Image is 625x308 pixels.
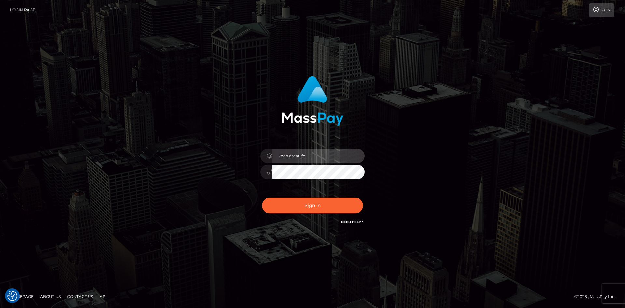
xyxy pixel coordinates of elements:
[7,291,17,301] button: Consent Preferences
[272,149,365,163] input: Username...
[7,291,36,301] a: Homepage
[37,291,63,301] a: About Us
[574,293,620,300] div: © 2025 , MassPay Inc.
[7,291,17,301] img: Revisit consent button
[64,291,96,301] a: Contact Us
[589,3,614,17] a: Login
[10,3,35,17] a: Login Page
[282,76,343,126] img: MassPay Login
[97,291,109,301] a: API
[262,198,363,213] button: Sign in
[341,220,363,224] a: Need Help?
